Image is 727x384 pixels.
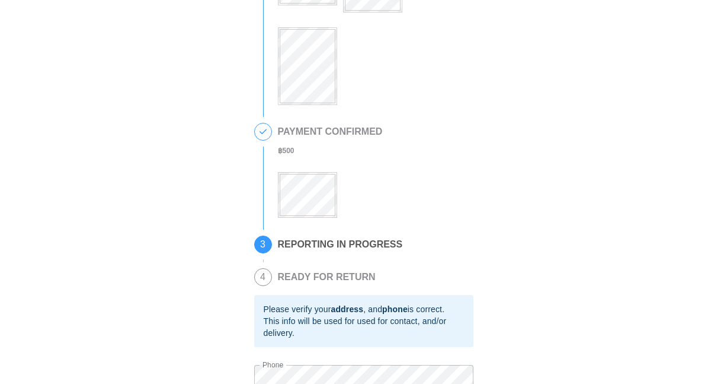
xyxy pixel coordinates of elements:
div: Please verify your , and is correct. [264,303,464,315]
span: 2 [255,123,271,140]
h2: READY FOR RETURN [278,272,376,283]
span: 3 [255,236,271,253]
span: 4 [255,269,271,285]
b: ฿ 500 [278,147,294,155]
div: This info will be used for used for contact, and/or delivery. [264,315,464,339]
h2: REPORTING IN PROGRESS [278,239,403,250]
h2: PAYMENT CONFIRMED [278,126,383,137]
b: address [331,304,363,314]
b: phone [382,304,408,314]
